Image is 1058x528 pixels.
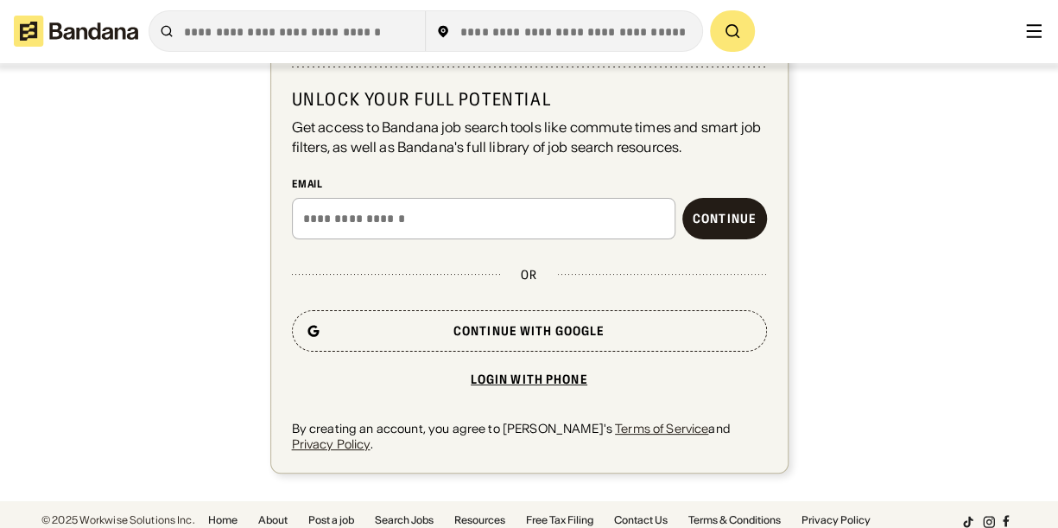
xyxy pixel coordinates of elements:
[453,325,605,337] div: Continue with Google
[308,515,354,525] a: Post a job
[454,515,505,525] a: Resources
[375,515,434,525] a: Search Jobs
[258,515,288,525] a: About
[208,515,238,525] a: Home
[688,515,781,525] a: Terms & Conditions
[292,436,371,452] a: Privacy Policy
[615,421,708,436] a: Terms of Service
[292,118,767,156] div: Get access to Bandana job search tools like commute times and smart job filters, as well as Banda...
[693,213,757,225] div: Continue
[292,421,767,452] div: By creating an account, you agree to [PERSON_NAME]'s and .
[41,515,194,525] div: © 2025 Workwise Solutions Inc.
[471,373,588,385] div: Login with phone
[521,267,537,283] div: or
[292,177,767,191] div: Email
[526,515,593,525] a: Free Tax Filing
[801,515,871,525] a: Privacy Policy
[292,88,767,111] div: Unlock your full potential
[14,16,138,47] img: Bandana logotype
[614,515,668,525] a: Contact Us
